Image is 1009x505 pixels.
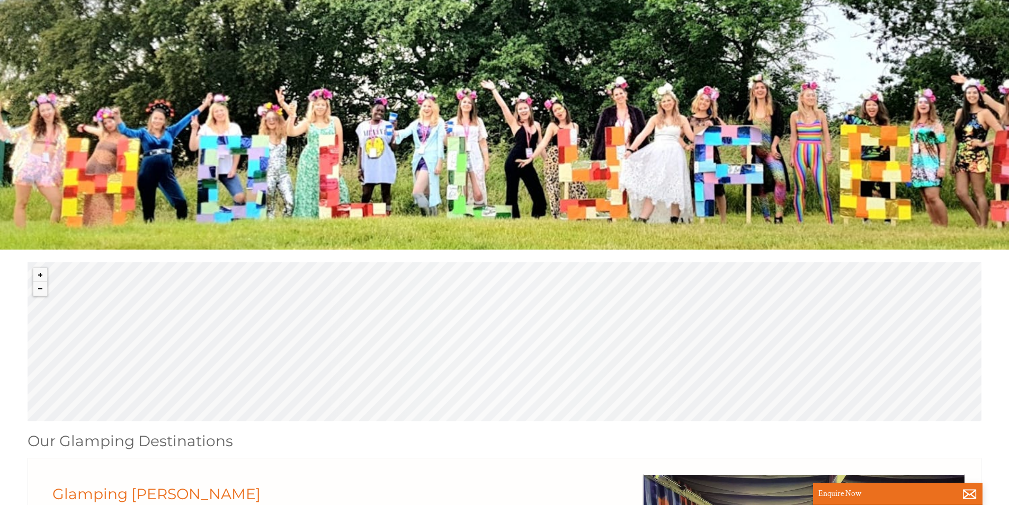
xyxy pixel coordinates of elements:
a: Glamping [PERSON_NAME] [52,485,261,503]
canvas: Map [28,262,981,421]
h1: Our Glamping Destinations [28,432,648,450]
button: Zoom in [33,268,47,282]
button: Zoom out [33,282,47,296]
p: Enquire Now [818,488,977,499]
